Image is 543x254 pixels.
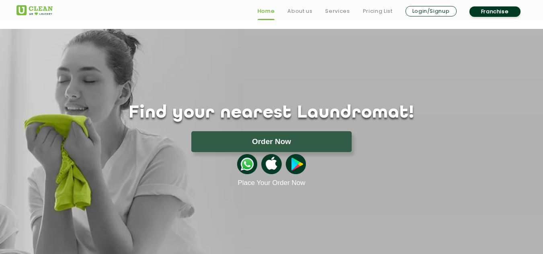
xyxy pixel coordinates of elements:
a: Pricing List [363,6,393,16]
img: playstoreicon.png [286,154,306,174]
h1: Find your nearest Laundromat! [10,103,533,123]
a: Place Your Order Now [238,179,305,187]
button: Order Now [191,131,352,152]
img: whatsappicon.png [237,154,257,174]
a: Services [325,6,350,16]
a: Franchise [469,6,520,17]
img: apple-icon.png [261,154,281,174]
img: UClean Laundry and Dry Cleaning [16,5,53,15]
a: About us [287,6,312,16]
a: Home [258,6,275,16]
a: Login/Signup [406,6,457,16]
